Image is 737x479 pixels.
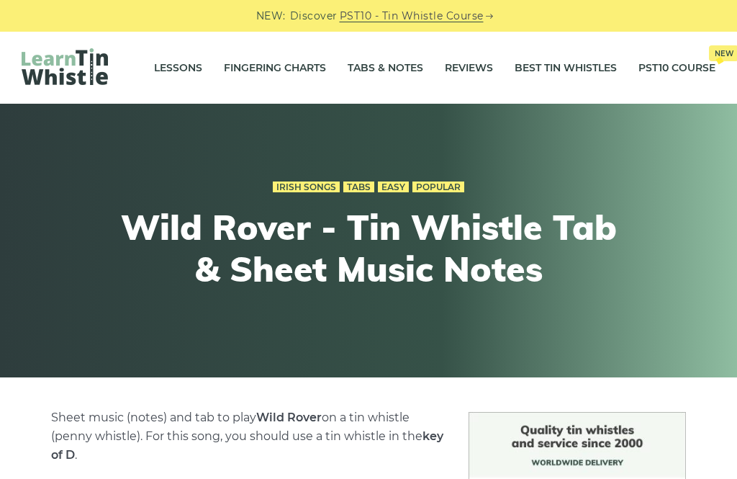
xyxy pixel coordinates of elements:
p: Sheet music (notes) and tab to play on a tin whistle (penny whistle). For this song, you should u... [51,408,447,465]
a: Lessons [154,50,202,86]
a: Irish Songs [273,182,340,193]
a: Easy [378,182,409,193]
a: Fingering Charts [224,50,326,86]
a: Tabs [343,182,374,193]
img: LearnTinWhistle.com [22,48,108,85]
h1: Wild Rover - Tin Whistle Tab & Sheet Music Notes [104,207,633,290]
a: Best Tin Whistles [515,50,617,86]
a: Tabs & Notes [348,50,423,86]
a: PST10 CourseNew [638,50,715,86]
a: Reviews [445,50,493,86]
strong: Wild Rover [256,411,322,424]
a: Popular [412,182,464,193]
